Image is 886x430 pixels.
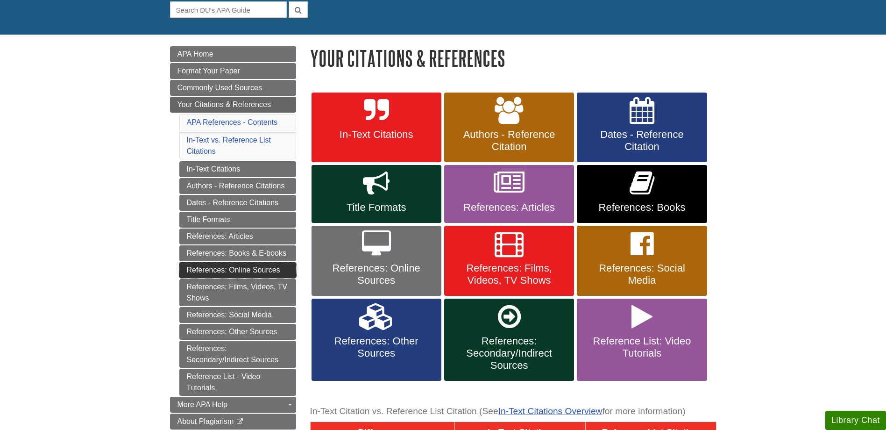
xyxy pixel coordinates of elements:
[179,324,296,340] a: References: Other Sources
[187,136,271,155] a: In-Text vs. Reference List Citations
[319,201,434,214] span: Title Formats
[319,129,434,141] span: In-Text Citations
[179,212,296,228] a: Title Formats
[312,299,441,381] a: References: Other Sources
[177,417,234,425] span: About Plagiarism
[584,262,700,287] span: References: Social Media
[319,335,434,359] span: References: Other Sources
[179,245,296,261] a: References: Books & E-books
[577,165,707,223] a: References: Books
[577,226,707,296] a: References: Social Media
[177,84,262,92] span: Commonly Used Sources
[170,1,287,18] input: Search DU's APA Guide
[179,279,296,306] a: References: Films, Videos, TV Shows
[584,129,700,153] span: Dates - Reference Citation
[236,419,244,425] i: This link opens in a new window
[310,46,716,70] h1: Your Citations & References
[170,80,296,96] a: Commonly Used Sources
[584,201,700,214] span: References: Books
[444,165,574,223] a: References: Articles
[177,50,213,58] span: APA Home
[312,165,441,223] a: Title Formats
[825,411,886,430] button: Library Chat
[179,178,296,194] a: Authors - Reference Citations
[577,93,707,163] a: Dates - Reference Citation
[584,335,700,359] span: Reference List: Video Tutorials
[444,226,574,296] a: References: Films, Videos, TV Shows
[179,161,296,177] a: In-Text Citations
[451,335,567,372] span: References: Secondary/Indirect Sources
[312,226,441,296] a: References: Online Sources
[179,369,296,396] a: Reference List - Video Tutorials
[177,67,240,75] span: Format Your Paper
[170,46,296,62] a: APA Home
[179,262,296,278] a: References: Online Sources
[170,97,296,113] a: Your Citations & References
[177,401,227,408] span: More APA Help
[177,100,271,108] span: Your Citations & References
[451,262,567,287] span: References: Films, Videos, TV Shows
[179,307,296,323] a: References: Social Media
[179,341,296,368] a: References: Secondary/Indirect Sources
[170,63,296,79] a: Format Your Paper
[444,93,574,163] a: Authors - Reference Citation
[170,414,296,430] a: About Plagiarism
[498,406,602,416] a: In-Text Citations Overview
[179,195,296,211] a: Dates - Reference Citations
[170,397,296,413] a: More APA Help
[187,118,277,126] a: APA References - Contents
[179,229,296,244] a: References: Articles
[310,401,716,422] caption: In-Text Citation vs. Reference List Citation (See for more information)
[319,262,434,287] span: References: Online Sources
[170,46,296,430] div: Guide Page Menu
[312,93,441,163] a: In-Text Citations
[577,299,707,381] a: Reference List: Video Tutorials
[444,299,574,381] a: References: Secondary/Indirect Sources
[451,129,567,153] span: Authors - Reference Citation
[451,201,567,214] span: References: Articles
